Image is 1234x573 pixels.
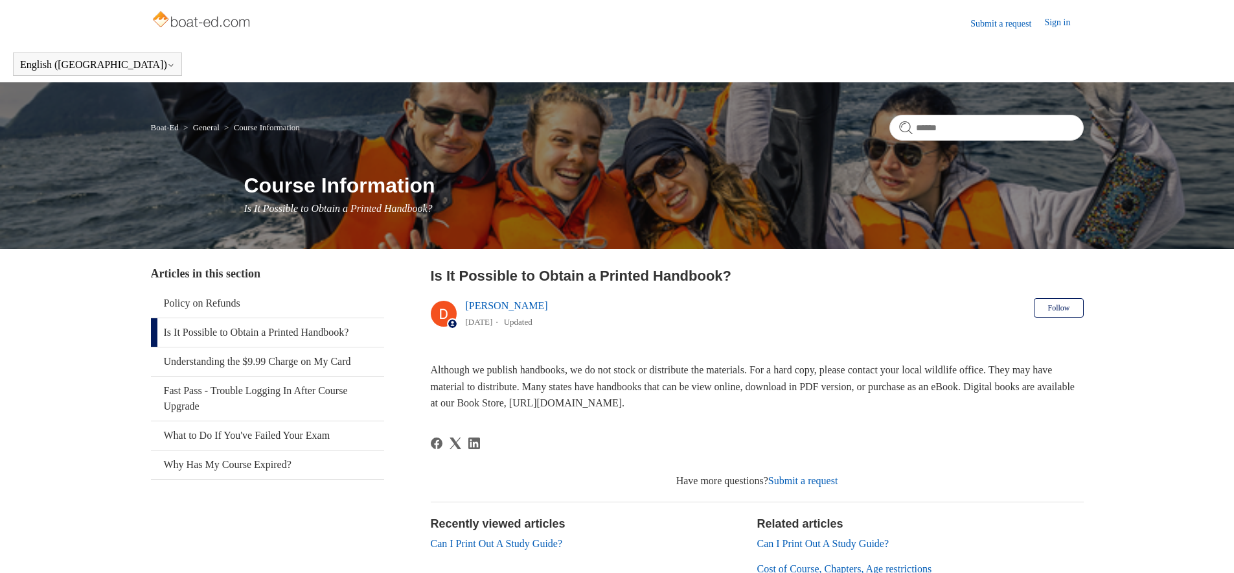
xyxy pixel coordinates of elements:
[1034,298,1083,318] button: Follow Article
[151,123,181,132] li: Boat-Ed
[889,115,1084,141] input: Search
[20,59,175,71] button: English ([GEOGRAPHIC_DATA])
[151,450,384,479] a: Why Has My Course Expired?
[757,515,1084,533] h2: Related articles
[466,317,493,327] time: 03/01/2024, 12:23
[151,377,384,421] a: Fast Pass - Trouble Logging In After Course Upgrade
[504,317,532,327] li: Updated
[234,123,300,132] a: Course Information
[431,364,1075,408] span: Although we publish handbooks, we do not stock or distribute the materials. For a hard copy, plea...
[431,265,1084,286] h2: Is It Possible to Obtain a Printed Handbook?
[151,289,384,318] a: Policy on Refunds
[468,438,480,449] a: LinkedIn
[431,438,442,449] svg: Share this page on Facebook
[431,538,563,549] a: Can I Print Out A Study Guide?
[244,170,1084,201] h1: Course Information
[970,17,1044,30] a: Submit a request
[431,438,442,449] a: Facebook
[450,438,461,449] a: X Corp
[757,538,889,549] a: Can I Print Out A Study Guide?
[193,123,220,132] a: General
[1044,16,1083,31] a: Sign in
[244,203,433,214] span: Is It Possible to Obtain a Printed Handbook?
[450,438,461,449] svg: Share this page on X Corp
[468,438,480,449] svg: Share this page on LinkedIn
[181,123,222,132] li: General
[151,267,260,280] span: Articles in this section
[431,473,1084,489] div: Have more questions?
[151,347,384,376] a: Understanding the $9.99 Charge on My Card
[151,421,384,450] a: What to Do If You've Failed Your Exam
[431,515,744,533] h2: Recently viewed articles
[222,123,300,132] li: Course Information
[151,123,179,132] a: Boat-Ed
[768,475,838,486] a: Submit a request
[151,318,384,347] a: Is It Possible to Obtain a Printed Handbook?
[151,8,254,34] img: Boat-Ed Help Center home page
[466,300,548,311] a: [PERSON_NAME]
